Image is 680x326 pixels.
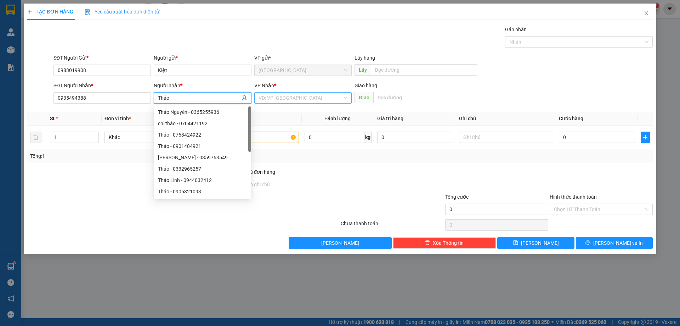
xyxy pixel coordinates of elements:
span: close [644,10,649,16]
div: [PERSON_NAME] - 0359763549 [158,154,247,161]
span: save [513,240,518,246]
input: Dọc đường [371,64,477,76]
input: VD: Bàn, Ghế [204,132,299,143]
div: Trần Văn Ngọc Thảo - 0359763549 [154,152,251,163]
button: save[PERSON_NAME] [497,237,574,249]
button: delete [30,132,41,143]
div: Thảo - 0763424922 [154,129,251,140]
span: Khác [109,132,194,143]
div: Thảo - 0905321093 [154,186,251,197]
span: [PERSON_NAME] [521,239,559,247]
input: Ghi chú đơn hàng [236,179,339,190]
div: Thảo - 0905321093 [158,188,247,195]
div: Thảo Linh - 0944032412 [154,175,251,186]
span: Đơn vị tính [104,116,131,121]
span: Nha Trang [259,65,347,76]
div: SĐT Người Nhận [53,82,151,89]
button: plus [641,132,650,143]
span: Xóa Thông tin [433,239,464,247]
span: user-add [242,95,247,101]
span: VP Nhận [254,83,274,88]
span: Tổng cước [445,194,469,200]
span: [PERSON_NAME] [321,239,359,247]
button: deleteXóa Thông tin [393,237,496,249]
label: Gán nhãn [505,27,527,32]
div: SĐT Người Gửi [53,54,151,62]
span: SL [50,116,56,121]
input: Ghi Chú [459,132,553,143]
span: Cước hàng [559,116,583,121]
label: Hình thức thanh toán [550,194,597,200]
input: 0 [377,132,453,143]
button: Close [636,4,656,23]
input: Dọc đường [373,92,477,103]
span: Giao hàng [355,83,377,88]
span: delete [425,240,430,246]
span: Giao [355,92,373,103]
div: Thảo - 0332965257 [154,163,251,175]
div: Thảo - 0332965257 [158,165,247,173]
span: Giá trị hàng [377,116,403,121]
th: Ghi chú [456,112,556,126]
div: Tổng: 1 [30,152,262,160]
span: Yêu cầu xuất hóa đơn điện tử [85,9,159,15]
span: Lấy [355,64,371,76]
div: Chưa thanh toán [340,220,444,232]
div: chị thảo - 0704421192 [154,118,251,129]
div: Thảo Nguyên - 0365255936 [154,106,251,118]
div: Người gửi [154,54,251,62]
span: kg [364,132,372,143]
div: Thảo - 0763424922 [158,131,247,139]
div: Thảo - 0901484921 [154,140,251,152]
div: VP gửi [254,54,352,62]
div: Người nhận [154,82,251,89]
div: Thảo Nguyên - 0365255936 [158,108,247,116]
span: Định lượng [325,116,351,121]
button: printer[PERSON_NAME] và In [576,237,653,249]
div: Thảo Linh - 0944032412 [158,176,247,184]
label: Ghi chú đơn hàng [236,169,275,175]
span: Lấy hàng [355,55,375,61]
span: TẠO ĐƠN HÀNG [27,9,73,15]
button: [PERSON_NAME] [289,237,392,249]
span: printer [585,240,590,246]
img: icon [85,9,90,15]
span: plus [641,134,650,140]
div: chị thảo - 0704421192 [158,120,247,127]
span: [PERSON_NAME] và In [593,239,643,247]
span: plus [27,9,32,14]
div: Thảo - 0901484921 [158,142,247,150]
